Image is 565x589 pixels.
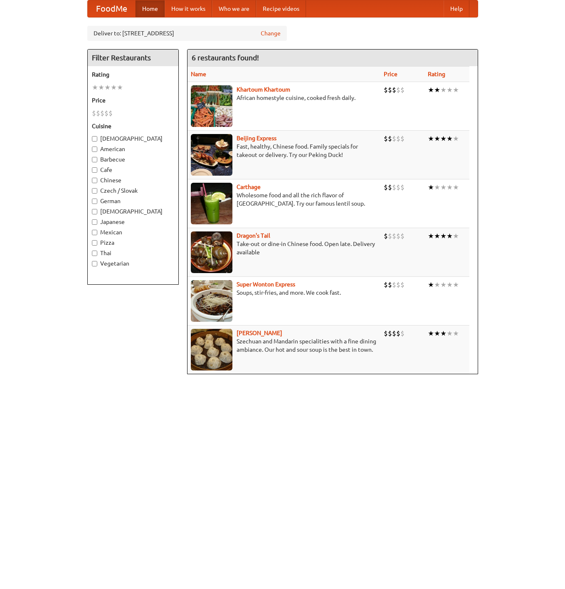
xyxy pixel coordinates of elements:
li: ★ [434,183,440,192]
li: ★ [440,280,447,289]
li: $ [104,109,109,118]
h5: Price [92,96,174,104]
a: Recipe videos [256,0,306,17]
input: Mexican [92,230,97,235]
input: Vegetarian [92,261,97,266]
li: ★ [117,83,123,92]
li: $ [400,134,405,143]
img: shandong.jpg [191,329,232,370]
li: $ [392,183,396,192]
li: ★ [92,83,98,92]
p: Wholesome food and all the rich flavor of [GEOGRAPHIC_DATA]. Try our famous lentil soup. [191,191,377,208]
a: FoodMe [88,0,136,17]
li: $ [396,134,400,143]
input: Cafe [92,167,97,173]
li: $ [388,85,392,94]
li: ★ [440,183,447,192]
p: Szechuan and Mandarin specialities with a fine dining ambiance. Our hot and sour soup is the best... [191,337,377,354]
label: [DEMOGRAPHIC_DATA] [92,134,174,143]
li: ★ [98,83,104,92]
li: $ [400,183,405,192]
li: $ [384,183,388,192]
li: ★ [440,85,447,94]
li: $ [388,231,392,241]
li: ★ [447,85,453,94]
img: khartoum.jpg [191,85,232,127]
input: Czech / Slovak [92,188,97,194]
p: Take-out or dine-in Chinese food. Open late. Delivery available [191,240,377,256]
a: Help [444,0,469,17]
li: ★ [428,183,434,192]
li: $ [384,231,388,241]
p: Soups, stir-fries, and more. We cook fast. [191,288,377,297]
li: $ [109,109,113,118]
li: ★ [434,329,440,338]
label: Mexican [92,228,174,236]
p: African homestyle cuisine, cooked fresh daily. [191,94,377,102]
div: Deliver to: [STREET_ADDRESS] [87,26,287,41]
li: $ [388,280,392,289]
input: Japanese [92,219,97,225]
label: [DEMOGRAPHIC_DATA] [92,207,174,216]
li: ★ [447,329,453,338]
li: ★ [428,329,434,338]
li: ★ [447,134,453,143]
li: $ [384,134,388,143]
li: $ [392,231,396,241]
a: Beijing Express [237,135,276,142]
li: ★ [453,134,459,143]
a: Dragon's Tail [237,232,270,239]
li: ★ [428,134,434,143]
li: $ [384,329,388,338]
li: ★ [453,183,459,192]
li: ★ [440,329,447,338]
a: Change [261,29,281,37]
input: German [92,199,97,204]
li: ★ [440,134,447,143]
li: $ [392,329,396,338]
h5: Cuisine [92,122,174,130]
li: $ [392,134,396,143]
a: Home [136,0,165,17]
label: German [92,197,174,205]
li: ★ [447,231,453,241]
label: American [92,145,174,153]
b: Khartoum Khartoum [237,86,290,93]
li: ★ [428,280,434,289]
li: $ [400,280,405,289]
input: [DEMOGRAPHIC_DATA] [92,209,97,214]
li: $ [400,329,405,338]
li: $ [392,280,396,289]
img: superwonton.jpg [191,280,232,322]
p: Fast, healthy, Chinese food. Family specials for takeout or delivery. Try our Peking Duck! [191,142,377,159]
a: Name [191,71,206,77]
a: How it works [165,0,212,17]
li: ★ [434,280,440,289]
img: carthage.jpg [191,183,232,224]
label: Chinese [92,176,174,184]
li: ★ [440,231,447,241]
li: ★ [453,85,459,94]
li: $ [396,280,400,289]
a: [PERSON_NAME] [237,330,282,336]
a: Price [384,71,397,77]
li: $ [388,329,392,338]
label: Barbecue [92,155,174,164]
li: $ [392,85,396,94]
li: ★ [434,85,440,94]
li: $ [100,109,104,118]
li: ★ [428,85,434,94]
label: Czech / Slovak [92,186,174,195]
li: $ [384,280,388,289]
h5: Rating [92,70,174,79]
li: $ [396,183,400,192]
input: Barbecue [92,157,97,162]
a: Rating [428,71,445,77]
input: Chinese [92,178,97,183]
li: $ [396,231,400,241]
label: Japanese [92,218,174,226]
a: Carthage [237,184,261,190]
